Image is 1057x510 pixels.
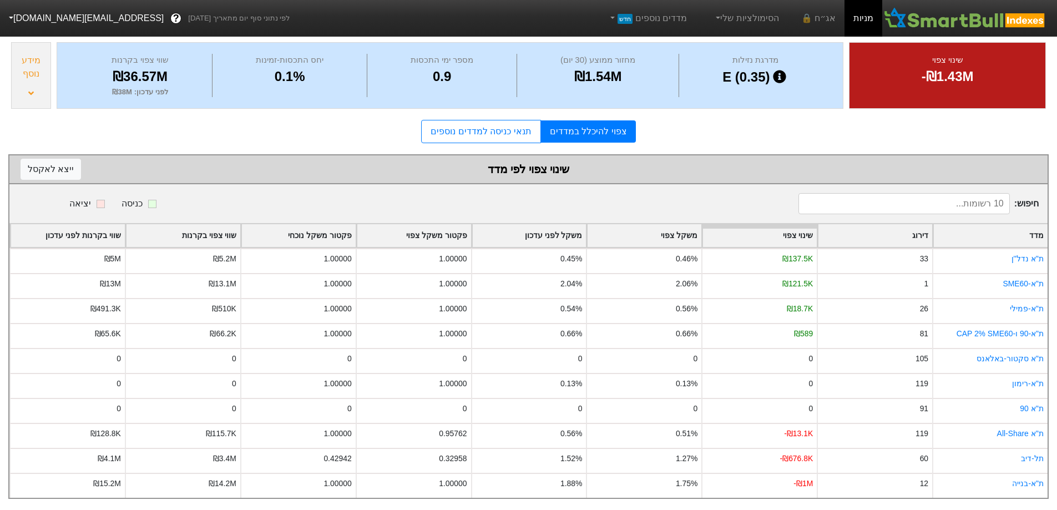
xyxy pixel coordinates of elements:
span: חדש [618,14,633,24]
div: 0 [117,378,121,390]
div: Toggle SortBy [587,224,701,247]
a: ת''א 90 [1020,404,1044,413]
div: שינוי צפוי לפי מדד [21,161,1036,178]
div: Toggle SortBy [702,224,817,247]
div: 0.45% [560,253,582,265]
div: 0 [463,403,467,415]
div: 0.56% [676,303,697,315]
div: ₪115.7K [206,428,236,440]
div: 1.88% [560,478,582,489]
div: 0.54% [560,303,582,315]
a: ת''א All-Share [997,429,1044,438]
div: 12 [920,478,928,489]
a: תנאי כניסה למדדים נוספים [421,120,540,143]
div: 1.00000 [323,328,351,340]
div: 1.75% [676,478,697,489]
span: ? [173,11,179,26]
div: 1.00000 [439,328,467,340]
div: 0.95762 [439,428,467,440]
div: יציאה [69,197,91,210]
div: ₪65.6K [95,328,121,340]
div: 1.52% [560,453,582,464]
div: Toggle SortBy [11,224,125,247]
div: ₪491.3K [90,303,121,315]
a: ת''א נדל''ן [1012,254,1044,263]
div: ₪3.4M [213,453,236,464]
div: Toggle SortBy [933,224,1048,247]
div: ₪589 [794,328,813,340]
div: 0.46% [676,253,697,265]
div: -₪1M [793,478,813,489]
div: 1.00000 [439,478,467,489]
div: 1 [924,278,928,290]
div: 2.06% [676,278,697,290]
div: ₪13.1M [209,278,236,290]
div: 1.00000 [323,253,351,265]
div: מידע נוסף [14,54,48,80]
div: ₪4.1M [98,453,121,464]
div: 0.42942 [323,453,351,464]
div: 0.9 [370,67,514,87]
div: כניסה [122,197,143,210]
div: ₪137.5K [782,253,813,265]
div: 0 [694,353,698,365]
a: ת"א-בנייה [1012,479,1044,488]
div: Toggle SortBy [126,224,240,247]
div: ₪510K [212,303,236,315]
div: שווי צפוי בקרנות [71,54,209,67]
div: 1.00000 [323,303,351,315]
a: ת''א-פמילי [1010,304,1044,313]
div: -₪1.43M [863,67,1031,87]
a: ת''א סקטור-באלאנס [977,354,1044,363]
a: הסימולציות שלי [709,7,783,29]
div: 0 [808,353,813,365]
div: -₪13.1K [784,428,813,440]
div: 0 [808,378,813,390]
div: Toggle SortBy [818,224,932,247]
div: 0 [347,353,352,365]
div: 0.13% [560,378,582,390]
div: ₪36.57M [71,67,209,87]
div: ₪128.8K [90,428,121,440]
a: ת''א-רימון [1012,379,1044,388]
span: חיפוש : [798,193,1039,214]
div: 0.32958 [439,453,467,464]
div: 2.04% [560,278,582,290]
a: ת"א-90 ו-CAP 2% SME60 [957,329,1044,338]
button: ייצא לאקסל [21,159,81,180]
div: מדרגת נזילות [682,54,829,67]
div: ₪15.2M [93,478,121,489]
div: 0 [578,403,583,415]
div: 1.00000 [439,378,467,390]
div: 105 [916,353,928,365]
div: 0.1% [215,67,364,87]
div: 1.00000 [323,378,351,390]
div: 0 [808,403,813,415]
a: מדדים נוספיםחדש [603,7,691,29]
div: 1.00000 [439,278,467,290]
div: E (0.35) [682,67,829,88]
a: תל-דיב [1021,454,1044,463]
div: ₪1.54M [520,67,676,87]
div: ₪66.2K [210,328,236,340]
div: 0 [232,378,236,390]
span: לפי נתוני סוף יום מתאריך [DATE] [188,13,290,24]
div: 81 [920,328,928,340]
div: 119 [916,428,928,440]
div: 0 [232,403,236,415]
div: Toggle SortBy [472,224,586,247]
div: 1.00000 [439,253,467,265]
div: מחזור ממוצע (30 יום) [520,54,676,67]
div: מספר ימי התכסות [370,54,514,67]
div: ₪5M [104,253,121,265]
div: 1.00000 [323,278,351,290]
div: 0 [463,353,467,365]
div: 1.27% [676,453,697,464]
div: ₪121.5K [782,278,813,290]
div: 1.00000 [323,428,351,440]
div: -₪676.8K [780,453,813,464]
div: Toggle SortBy [241,224,356,247]
div: שינוי צפוי [863,54,1031,67]
div: 0 [117,353,121,365]
div: 0.56% [560,428,582,440]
